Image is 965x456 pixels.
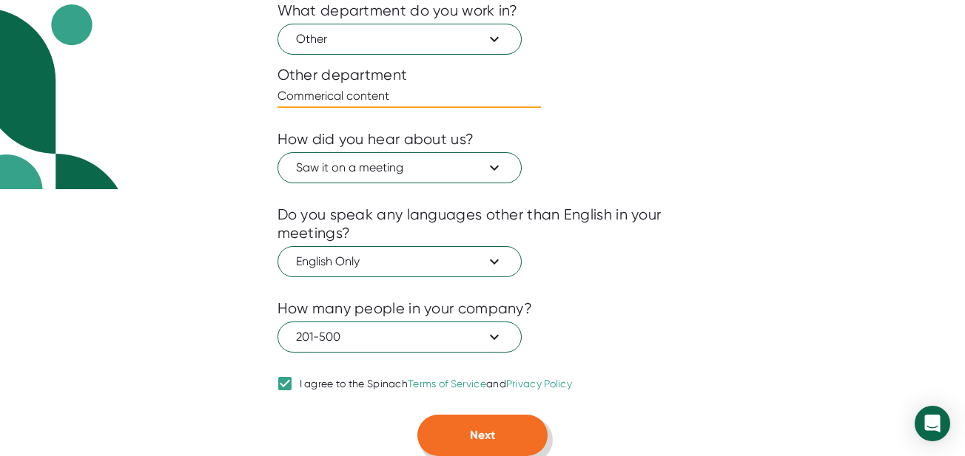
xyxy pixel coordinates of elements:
span: Saw it on a meeting [296,159,503,177]
div: How many people in your company? [278,299,533,318]
button: English Only [278,246,522,277]
div: Open Intercom Messenger [915,406,950,441]
span: 201-500 [296,328,503,346]
button: Next [417,415,548,456]
span: Next [470,428,495,442]
a: Terms of Service [408,378,486,389]
a: Privacy Policy [506,378,572,389]
div: What department do you work in? [278,1,518,20]
input: What department? [278,84,541,108]
div: Do you speak any languages other than English in your meetings? [278,205,688,242]
button: Other [278,24,522,55]
div: How did you hear about us? [278,130,474,149]
span: Other [296,30,503,48]
button: 201-500 [278,321,522,353]
div: Other department [278,66,688,84]
span: English Only [296,253,503,270]
button: Saw it on a meeting [278,152,522,183]
div: I agree to the Spinach and [300,378,573,391]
